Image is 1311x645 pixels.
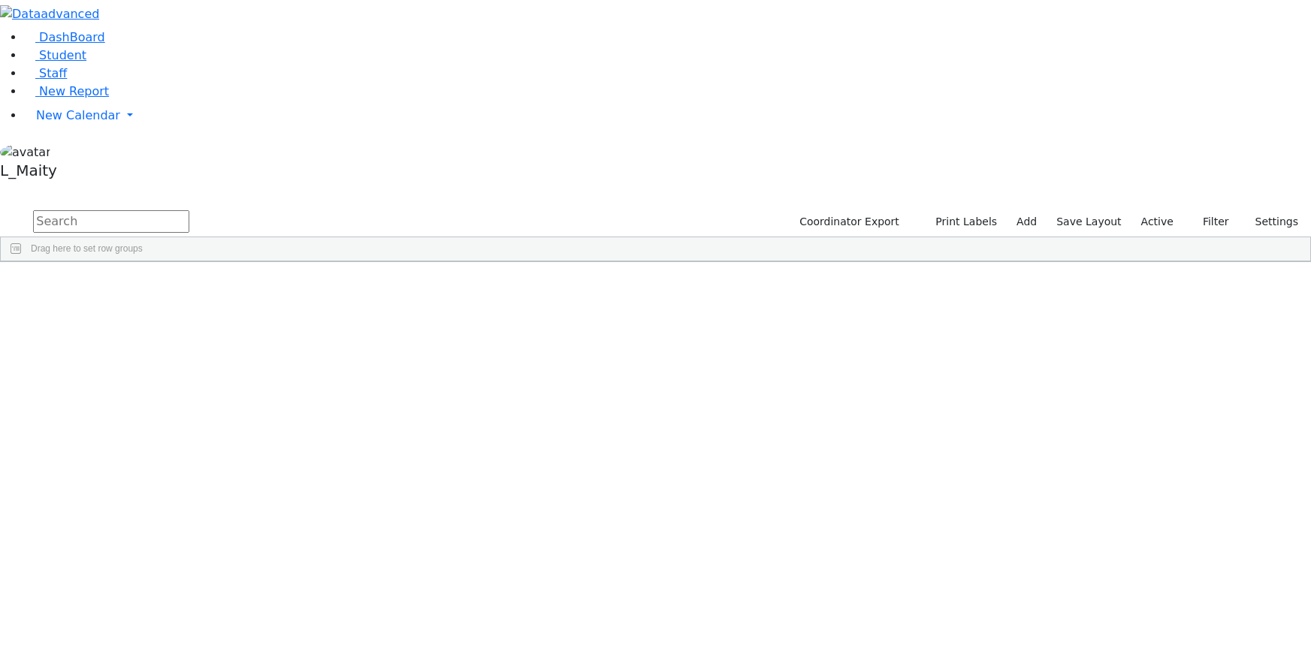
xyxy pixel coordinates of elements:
[39,66,67,80] span: Staff
[24,30,105,44] a: DashBoard
[39,48,86,62] span: Student
[33,210,189,233] input: Search
[24,48,86,62] a: Student
[24,84,109,98] a: New Report
[1134,210,1180,234] label: Active
[1236,210,1305,234] button: Settings
[31,243,143,254] span: Drag here to set row groups
[790,210,906,234] button: Coordinator Export
[918,210,1004,234] button: Print Labels
[39,30,105,44] span: DashBoard
[36,108,120,122] span: New Calendar
[1183,210,1236,234] button: Filter
[1010,210,1044,234] a: Add
[24,101,1311,131] a: New Calendar
[1050,210,1128,234] button: Save Layout
[39,84,109,98] span: New Report
[24,66,67,80] a: Staff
